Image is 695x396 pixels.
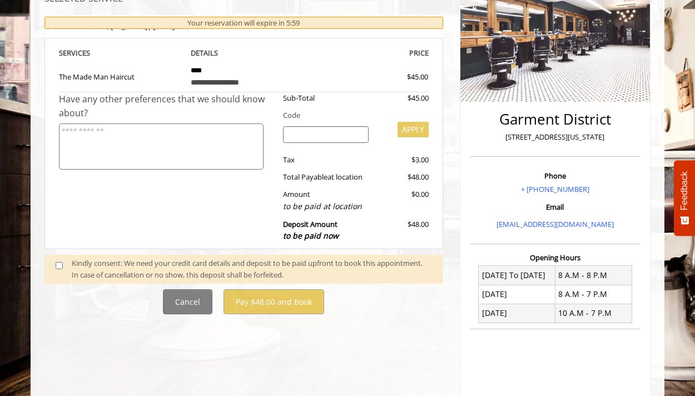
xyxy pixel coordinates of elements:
h3: Email [473,203,638,211]
th: PRICE [305,47,429,60]
b: Deposit Amount [283,219,339,241]
span: Feedback [679,171,689,210]
div: Have any other preferences that we should know about? [59,92,275,121]
div: $3.00 [377,154,428,166]
button: Pay $48.00 and Book [224,289,324,314]
div: Your reservation will expire in 5:59 [44,17,443,29]
h2: Garment District [473,111,638,127]
div: Kindly consent: We need your credit card details and deposit to be paid upfront to book this appo... [72,258,432,281]
div: $48.00 [377,171,428,183]
th: DETAILS [182,47,306,60]
a: + [PHONE_NUMBER] [521,184,589,194]
th: SERVICE [59,47,182,60]
h3: Opening Hours [470,254,641,261]
td: 10 A.M - 7 P.M [555,304,632,323]
button: APPLY [398,122,429,137]
h3: Phone [473,172,638,180]
td: [DATE] [479,285,555,304]
td: [DATE] [479,304,555,323]
span: at location [327,172,363,182]
td: [DATE] To [DATE] [479,266,555,285]
div: to be paid at location [283,200,369,212]
div: Sub-Total [275,92,378,104]
button: Feedback - Show survey [674,160,695,236]
div: $45.00 [367,71,428,83]
div: Amount [275,189,378,212]
td: 8 A.M - 7 P.M [555,285,632,304]
div: $0.00 [377,189,428,212]
td: 8 A.M - 8 P.M [555,266,632,285]
div: Total Payable [275,171,378,183]
div: Tax [275,154,378,166]
div: $45.00 [377,92,428,104]
div: Code [275,110,429,121]
span: S [86,48,90,58]
td: The Made Man Haircut [59,60,182,92]
div: $48.00 [377,219,428,242]
a: [EMAIL_ADDRESS][DOMAIN_NAME] [497,219,614,229]
button: Cancel [163,289,212,314]
span: to be paid now [283,230,339,241]
p: [STREET_ADDRESS][US_STATE] [473,131,638,143]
